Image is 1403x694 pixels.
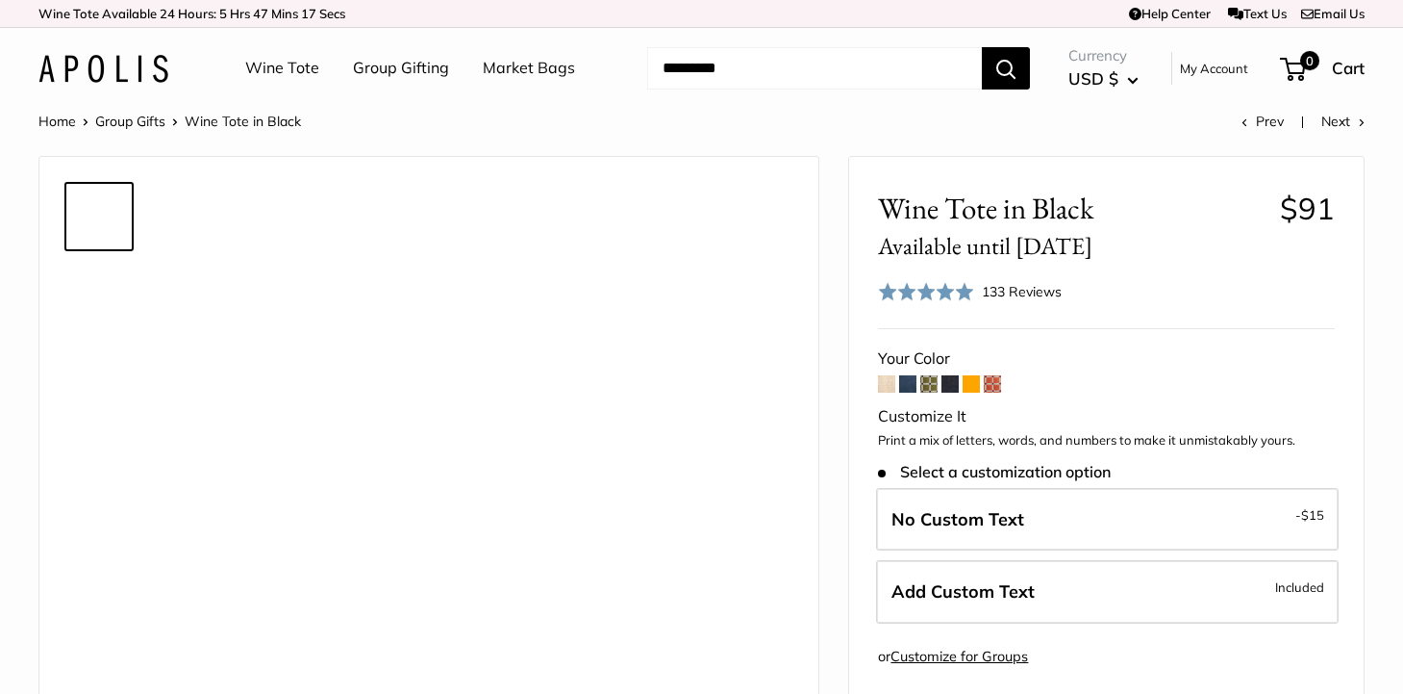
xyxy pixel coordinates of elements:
a: Home [38,113,76,130]
a: Wine Tote in Black [64,567,134,636]
a: Text Us [1228,6,1287,21]
span: Currency [1068,42,1139,69]
a: Your new favorite carry-all. [64,182,134,251]
a: Wine Tote in Black [64,490,134,559]
a: Wine Tote in Black [64,336,134,405]
small: Available until [DATE] [878,230,1092,261]
span: Wine Tote in Black [878,191,1265,262]
a: Group Gifts [95,113,165,130]
a: Market Bags [483,54,575,83]
a: Wine Tote [245,54,319,83]
a: Customize for Groups [890,648,1028,665]
span: $91 [1280,190,1335,227]
a: My Account [1180,57,1248,80]
span: - [1295,503,1324,527]
button: Search [982,47,1030,90]
span: Mins [271,6,298,21]
a: Group Gifting [353,54,449,83]
span: Add Custom Text [891,580,1035,603]
div: Customize It [878,402,1335,431]
input: Search... [647,47,982,90]
span: Wine Tote in Black [185,113,301,130]
span: Select a customization option [878,463,1110,481]
a: Prev [1241,113,1284,130]
span: 47 [253,6,268,21]
label: Leave Blank [876,488,1339,552]
span: Cart [1332,58,1365,78]
label: Add Custom Text [876,560,1339,624]
a: Email Us [1301,6,1365,21]
span: 133 Reviews [982,283,1062,300]
a: Wine Tote in Black [64,413,134,482]
span: No Custom Text [891,508,1024,530]
a: Wine Tote in Black [64,259,134,328]
span: 5 [219,6,227,21]
p: Print a mix of letters, words, and numbers to make it unmistakably yours. [878,431,1335,450]
a: 0 Cart [1282,53,1365,84]
button: USD $ [1068,64,1139,94]
span: Hrs [230,6,250,21]
div: Your Color [878,345,1335,373]
a: Next [1321,113,1365,130]
span: Secs [319,6,345,21]
span: USD $ [1068,68,1118,89]
span: Included [1275,576,1324,599]
nav: Breadcrumb [38,109,301,134]
span: $15 [1301,507,1324,523]
img: Apolis [38,55,168,83]
div: or [878,644,1028,670]
span: 17 [301,6,316,21]
a: Help Center [1129,6,1211,21]
span: 0 [1300,51,1319,70]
